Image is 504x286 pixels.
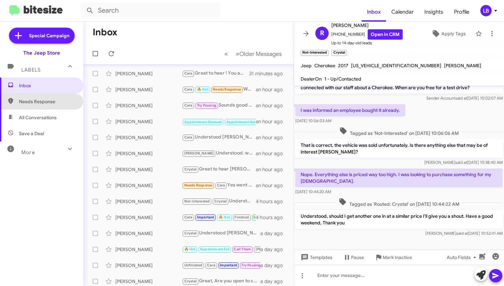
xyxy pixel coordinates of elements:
span: Try Pausing [241,263,261,267]
span: » [236,50,239,58]
span: 🔥 Hot [197,87,208,92]
div: [PERSON_NAME] [115,118,182,125]
span: said at [455,160,467,165]
div: [PERSON_NAME] [115,150,182,157]
div: [PERSON_NAME] [115,102,182,109]
span: [DATE] 10:44:20 AM [295,189,331,194]
span: Auto Fields [447,251,479,263]
div: The Jeep Store [23,50,60,56]
span: Calendar [386,2,419,22]
span: Cara [184,87,193,92]
p: That is correct, the vehicle was sold unfortunately. Is there anything else that may be of intere... [295,139,503,158]
span: Jeep [301,63,312,69]
span: [PERSON_NAME] [184,151,214,155]
span: [PERSON_NAME] [DATE] 10:38:40 AM [424,160,503,165]
span: Pause [351,251,364,263]
span: Important [220,263,237,267]
div: an hour ago [256,166,288,173]
div: [PERSON_NAME] [115,70,182,77]
span: Sender Account [DATE] 10:02:07 AM [426,96,503,101]
div: [PERSON_NAME] [115,182,182,189]
span: Important [197,215,214,219]
span: [PERSON_NAME] [444,63,481,69]
div: Thank you for getting back to me. I will update my records. [182,245,260,253]
button: Pause [338,251,369,263]
button: Templates [294,251,338,263]
div: Great to hear ! You as well 👍 [182,70,249,77]
div: Yeah of course. I also would want to verify when it is actually going to be available. for instan... [182,261,260,269]
span: Save a Deal [19,130,44,137]
div: Understood [PERSON_NAME] thank you for the update and should you come back to jeep you can reach ... [182,134,256,141]
span: Sold [253,215,261,219]
div: Yes went well thank you for the follow up [182,181,256,189]
div: 4 hours ago [256,214,288,221]
div: an hour ago [256,182,288,189]
div: Great, Are you open to coming in to get the vehicle appraised ? Let me know if you would be inter... [182,277,260,285]
span: said at [456,231,468,236]
button: LB [475,5,497,16]
input: Search [81,3,221,19]
span: Cherokee [314,63,335,69]
div: [PERSON_NAME] [115,214,182,221]
a: Open in CRM [368,29,403,40]
span: Cara [217,183,225,187]
small: Crystal [331,50,347,56]
div: an hour ago [256,134,288,141]
span: Cara [207,263,215,267]
div: Sounds good, definitely give me a shout when you have the chance. Thank you sir [182,117,256,126]
div: The title is in. [182,213,256,221]
a: Inbox [362,2,386,22]
span: Needs Response [184,183,213,187]
span: Needs Response [19,98,76,105]
div: a day ago [260,278,288,285]
p: Nope. Everything else is priced way too high. I was looking to purchase something for my [DEMOGRA... [295,168,503,187]
button: Apply Tags [424,28,472,40]
h1: Inbox [93,27,117,38]
span: Tagged as 'Not-Interested' on [DATE] 10:06:06 AM [337,127,461,137]
span: Crystal [214,199,227,203]
span: Crystal [184,279,197,283]
span: Crystal [184,231,197,235]
div: [PERSON_NAME] [115,166,182,173]
span: Special Campaign [29,32,69,39]
button: Mark Inactive [369,251,417,263]
span: 1 - Up/Contacted [324,76,361,82]
span: R [320,28,324,39]
span: Needs Response [213,87,241,92]
div: [PERSON_NAME] [115,278,182,285]
p: I was informed an employee bought it already. [295,104,405,116]
div: [PERSON_NAME] [115,198,182,205]
span: Cara [184,71,193,76]
span: All Conversations [19,114,57,121]
a: Special Campaign [9,28,75,44]
span: 🔥 Hot [184,247,196,251]
span: Try Pausing [197,103,216,108]
div: Wrangler only [182,86,256,93]
span: Profile [449,2,475,22]
p: Understood, should I get another one in at a similar price I'll give you a shout. Have a good wee... [295,210,503,229]
div: a day ago [260,246,288,253]
span: Labels [21,67,41,73]
span: Tagged as 'Routed: Crystal' on [DATE] 10:44:22 AM [336,198,462,207]
div: [PERSON_NAME] [115,262,182,269]
span: Apply Tags [441,28,466,40]
span: [US_VEHICLE_IDENTIFICATION_NUMBER] [351,63,441,69]
button: Next [232,47,286,61]
div: an hour ago [256,86,288,93]
span: said at [455,96,467,101]
div: 31 minutes ago [249,70,288,77]
div: an hour ago [256,118,288,125]
div: Great to hear [PERSON_NAME], Great choice on the 22 ram 1500 warlock. Enjoy and thank you for you... [182,165,256,173]
span: Up to 14-day-old leads [331,40,403,46]
div: [PERSON_NAME] [115,134,182,141]
span: « [224,50,228,58]
small: Not-Interested [301,50,329,56]
span: [PHONE_NUMBER] [331,29,403,40]
span: [PERSON_NAME] [DATE] 10:52:41 AM [425,231,503,236]
div: [PERSON_NAME] [115,86,182,93]
span: Unfinished [184,263,203,267]
span: 🔥 Hot [219,215,230,219]
span: Crystal [184,167,197,171]
span: Appointment Set [200,247,229,251]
